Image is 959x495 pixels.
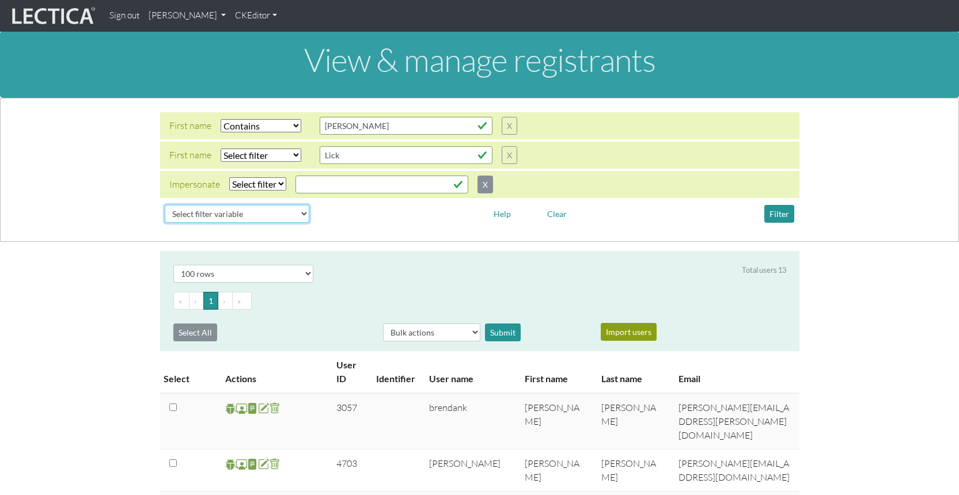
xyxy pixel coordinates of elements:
th: Actions [218,351,329,393]
span: account update [258,402,269,415]
span: Staff [236,402,247,415]
a: Help [488,207,516,218]
span: reports [247,402,258,415]
td: [PERSON_NAME][EMAIL_ADDRESS][PERSON_NAME][DOMAIN_NAME] [672,393,799,450]
button: X [477,176,493,193]
td: 3057 [329,393,369,450]
ul: Pagination [173,292,786,310]
span: delete [269,402,280,415]
td: [PERSON_NAME][EMAIL_ADDRESS][DOMAIN_NAME] [672,449,799,491]
img: lecticalive [9,5,96,27]
th: User ID [329,351,369,393]
button: X [502,117,517,135]
h1: View & manage registrants [9,42,950,78]
button: Go to page 1 [203,292,218,310]
td: [PERSON_NAME] [518,449,594,491]
div: Total users 13 [742,265,786,276]
td: [PERSON_NAME] [594,449,671,491]
th: Identifier [369,351,422,393]
button: Select All [173,323,217,341]
td: [PERSON_NAME] [518,393,594,450]
span: delete [269,458,280,471]
th: Last name [594,351,671,393]
div: Impersonate [169,177,220,191]
th: User name [422,351,518,393]
td: [PERSON_NAME] [422,449,518,491]
td: 4703 [329,449,369,491]
td: brendank [422,393,518,450]
th: Email [672,351,799,393]
a: [PERSON_NAME] [144,5,230,27]
div: First name [169,148,211,162]
a: Sign out [105,5,144,27]
button: Clear [542,205,572,223]
button: X [502,146,517,164]
th: First name [518,351,594,393]
a: CKEditor [230,5,282,27]
div: First name [169,119,211,132]
button: Import users [601,323,657,341]
td: [PERSON_NAME] [594,393,671,450]
span: reports [247,458,258,471]
span: Staff [236,458,247,471]
button: Help [488,205,516,223]
span: account update [258,458,269,471]
button: Filter [764,205,794,223]
div: Submit [485,323,521,341]
th: Select [160,351,219,393]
